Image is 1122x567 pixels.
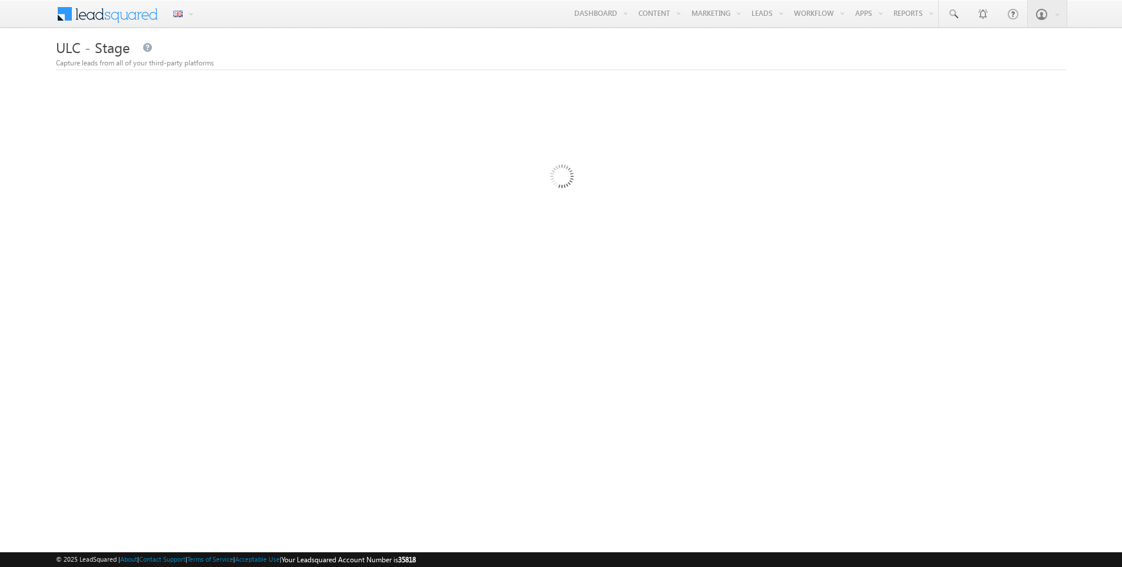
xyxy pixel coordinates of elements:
a: Terms of Service [187,555,233,563]
span: Your Leadsquared Account Number is [282,555,416,564]
span: 35818 [398,555,416,564]
a: Acceptable Use [235,555,280,563]
a: Contact Support [139,555,186,563]
span: ULC - Stage [56,38,130,57]
img: Loading... [500,117,622,239]
span: © 2025 LeadSquared | | | | | [56,554,416,565]
div: Capture leads from all of your third-party platforms [56,58,1066,68]
a: About [120,555,137,563]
